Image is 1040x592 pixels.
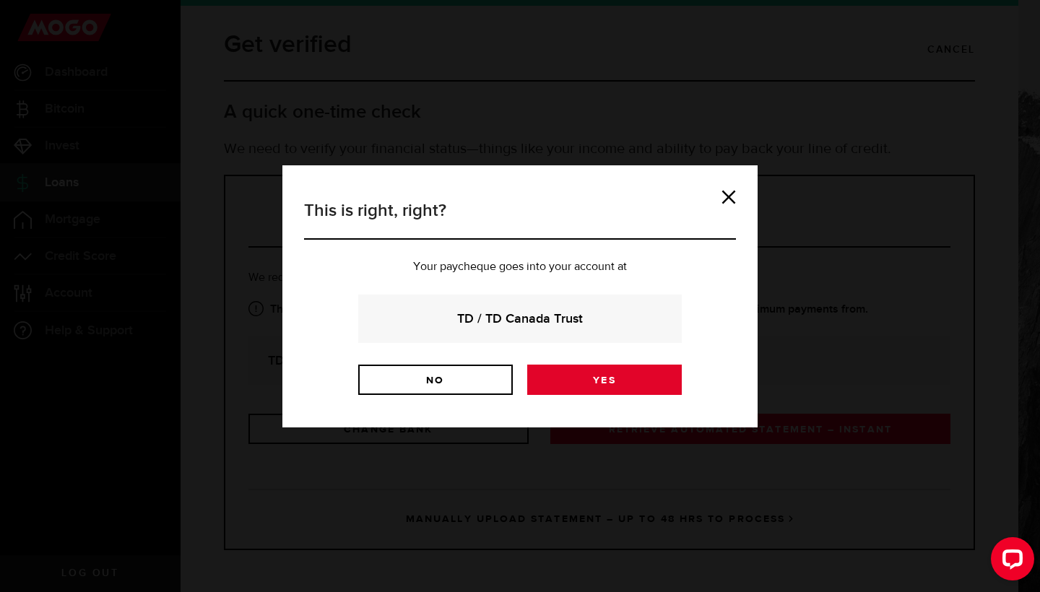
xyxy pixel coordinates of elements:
[358,365,513,395] a: No
[527,365,682,395] a: Yes
[304,198,736,240] h3: This is right, right?
[304,261,736,273] p: Your paycheque goes into your account at
[979,531,1040,592] iframe: LiveChat chat widget
[378,309,662,328] strong: TD / TD Canada Trust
